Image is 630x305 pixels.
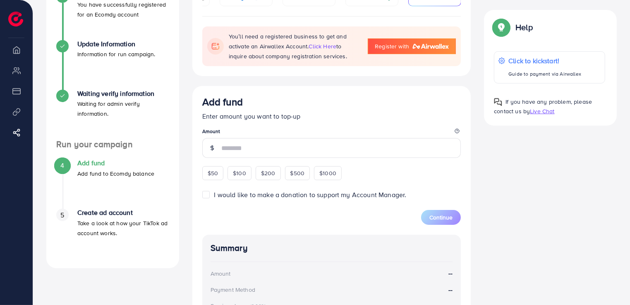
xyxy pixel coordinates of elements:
[207,38,224,55] img: flag
[77,90,169,98] h4: Waiting verify information
[290,169,305,177] span: $500
[448,285,453,295] strong: --
[494,98,592,115] span: If you have any problem, please contact us by
[77,40,156,48] h4: Update Information
[77,159,154,167] h4: Add fund
[261,169,275,177] span: $200
[77,169,154,179] p: Add fund to Ecomdy balance
[77,218,169,238] p: Take a look at how your TikTok ad account works.
[494,98,502,106] img: Popup guide
[229,31,359,61] p: You’ll need a registered business to get and activate an Airwallex Account. to inquire about comp...
[211,243,453,253] h4: Summary
[60,210,64,220] span: 5
[46,40,179,90] li: Update Information
[515,22,533,32] p: Help
[368,38,456,54] a: Register with
[309,42,337,50] span: click here
[202,128,461,138] legend: Amount
[60,161,64,170] span: 4
[319,169,336,177] span: $1000
[208,169,218,177] span: $50
[8,12,23,26] img: logo
[77,99,169,119] p: Waiting for admin verify information.
[202,111,461,121] p: Enter amount you want to top-up
[448,269,453,278] strong: --
[211,286,255,294] div: Payment Method
[421,210,461,225] button: Continue
[214,190,407,199] span: I would like to make a donation to support my Account Manager.
[211,269,231,278] div: Amount
[494,20,509,35] img: Popup guide
[46,159,179,209] li: Add fund
[508,69,581,79] p: Guide to payment via Airwallex
[46,139,179,150] h4: Run your campaign
[77,49,156,59] p: Information for run campaign.
[77,209,169,217] h4: Create ad account
[46,209,179,258] li: Create ad account
[429,213,453,222] span: Continue
[46,90,179,139] li: Waiting verify information
[412,44,449,49] img: logo-airwallex
[508,56,581,66] p: Click to kickstart!
[530,107,554,115] span: Live Chat
[202,96,243,108] h3: Add fund
[595,268,624,299] iframe: Chat
[375,42,409,50] span: Register with
[233,169,246,177] span: $100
